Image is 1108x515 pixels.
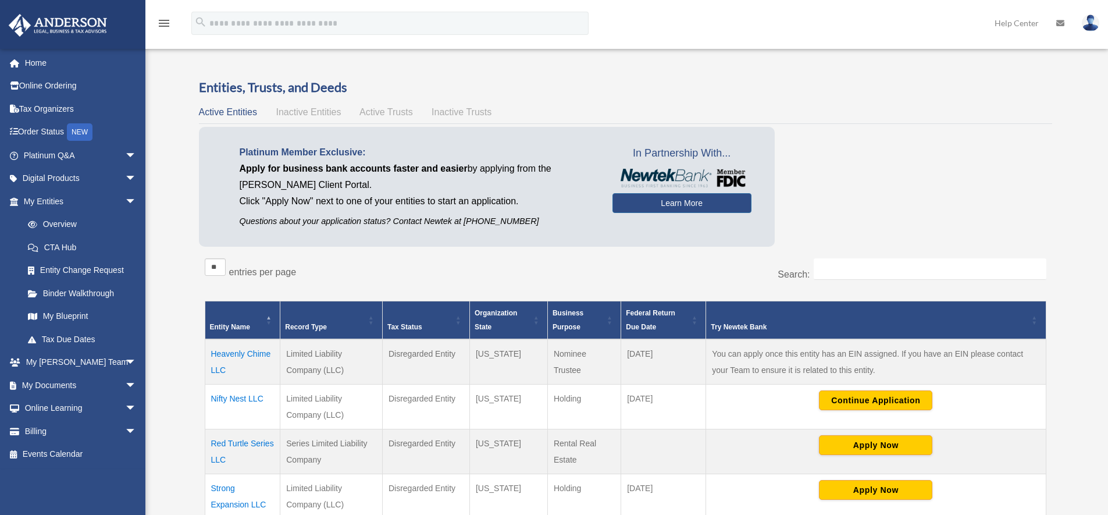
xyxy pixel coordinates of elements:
td: [DATE] [621,339,706,385]
th: Tax Status: Activate to sort [382,301,469,340]
span: arrow_drop_down [125,420,148,443]
td: Rental Real Estate [547,429,621,474]
td: You can apply once this entity has an EIN assigned. If you have an EIN please contact your Team t... [706,339,1046,385]
p: by applying from the [PERSON_NAME] Client Portal. [240,161,595,193]
span: Federal Return Due Date [626,309,675,331]
a: My Entitiesarrow_drop_down [8,190,148,213]
img: User Pic [1082,15,1099,31]
a: Billingarrow_drop_down [8,420,154,443]
button: Apply Now [819,480,932,500]
td: [US_STATE] [469,339,547,385]
span: Entity Name [210,323,250,331]
td: Holding [547,385,621,429]
div: NEW [67,123,92,141]
span: arrow_drop_down [125,190,148,214]
a: Digital Productsarrow_drop_down [8,167,154,190]
td: Red Turtle Series LLC [205,429,280,474]
td: Disregarded Entity [382,385,469,429]
td: Limited Liability Company (LLC) [280,385,383,429]
span: Business Purpose [553,309,583,331]
span: Tax Status [387,323,422,331]
a: Platinum Q&Aarrow_drop_down [8,144,154,167]
a: My Blueprint [16,305,148,328]
span: Inactive Trusts [432,107,491,117]
span: arrow_drop_down [125,167,148,191]
span: arrow_drop_down [125,351,148,375]
span: arrow_drop_down [125,144,148,168]
th: Entity Name: Activate to invert sorting [205,301,280,340]
td: [US_STATE] [469,385,547,429]
span: arrow_drop_down [125,397,148,421]
span: arrow_drop_down [125,374,148,397]
td: Nifty Nest LLC [205,385,280,429]
h3: Entities, Trusts, and Deeds [199,79,1052,97]
p: Platinum Member Exclusive: [240,144,595,161]
p: Click "Apply Now" next to one of your entities to start an application. [240,193,595,209]
th: Organization State: Activate to sort [469,301,547,340]
i: search [194,16,207,29]
p: Questions about your application status? Contact Newtek at [PHONE_NUMBER] [240,214,595,229]
td: Disregarded Entity [382,429,469,474]
span: Organization State [475,309,517,331]
button: Continue Application [819,390,932,410]
img: Anderson Advisors Platinum Portal [5,14,111,37]
a: Overview [16,213,142,236]
td: Disregarded Entity [382,339,469,385]
div: Try Newtek Bank [711,320,1028,334]
a: Online Ordering [8,74,154,98]
th: Record Type: Activate to sort [280,301,383,340]
span: Record Type [285,323,327,331]
span: Apply for business bank accounts faster and easier [240,164,468,173]
span: In Partnership With... [612,144,751,163]
a: Online Learningarrow_drop_down [8,397,154,420]
th: Business Purpose: Activate to sort [547,301,621,340]
label: Search: [778,269,810,279]
a: Events Calendar [8,443,154,466]
td: Heavenly Chime LLC [205,339,280,385]
span: Active Entities [199,107,257,117]
td: [DATE] [621,385,706,429]
a: My Documentsarrow_drop_down [8,374,154,397]
a: Learn More [612,193,751,213]
a: menu [157,20,171,30]
a: Tax Due Dates [16,328,148,351]
span: Inactive Entities [276,107,341,117]
th: Federal Return Due Date: Activate to sort [621,301,706,340]
button: Apply Now [819,435,932,455]
i: menu [157,16,171,30]
a: Entity Change Request [16,259,148,282]
a: CTA Hub [16,236,148,259]
a: My [PERSON_NAME] Teamarrow_drop_down [8,351,154,374]
td: Nominee Trustee [547,339,621,385]
td: Series Limited Liability Company [280,429,383,474]
a: Tax Organizers [8,97,154,120]
td: [US_STATE] [469,429,547,474]
th: Try Newtek Bank : Activate to sort [706,301,1046,340]
img: NewtekBankLogoSM.png [618,169,746,187]
a: Home [8,51,154,74]
label: entries per page [229,267,297,277]
span: Active Trusts [359,107,413,117]
a: Order StatusNEW [8,120,154,144]
td: Limited Liability Company (LLC) [280,339,383,385]
a: Binder Walkthrough [16,282,148,305]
